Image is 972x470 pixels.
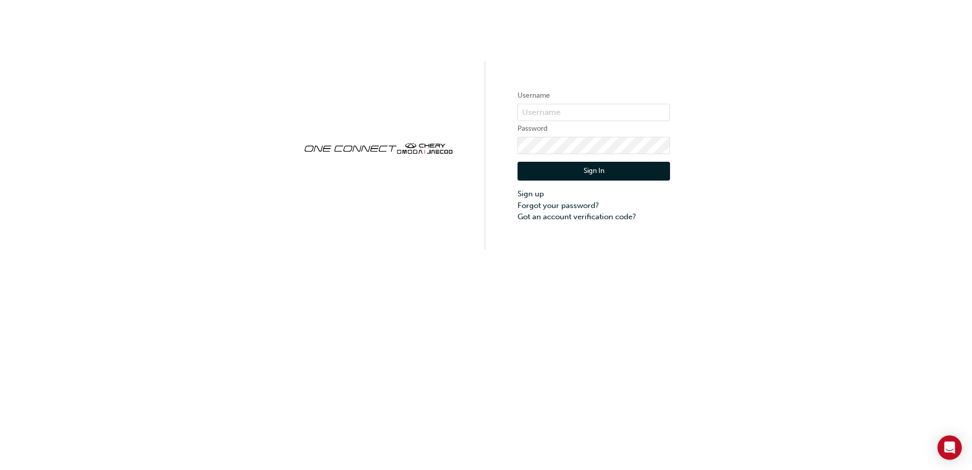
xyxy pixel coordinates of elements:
a: Got an account verification code? [518,211,670,223]
a: Forgot your password? [518,200,670,212]
button: Sign In [518,162,670,181]
input: Username [518,104,670,121]
label: Username [518,90,670,102]
div: Open Intercom Messenger [937,435,962,460]
img: oneconnect [302,134,454,161]
a: Sign up [518,188,670,200]
label: Password [518,123,670,135]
